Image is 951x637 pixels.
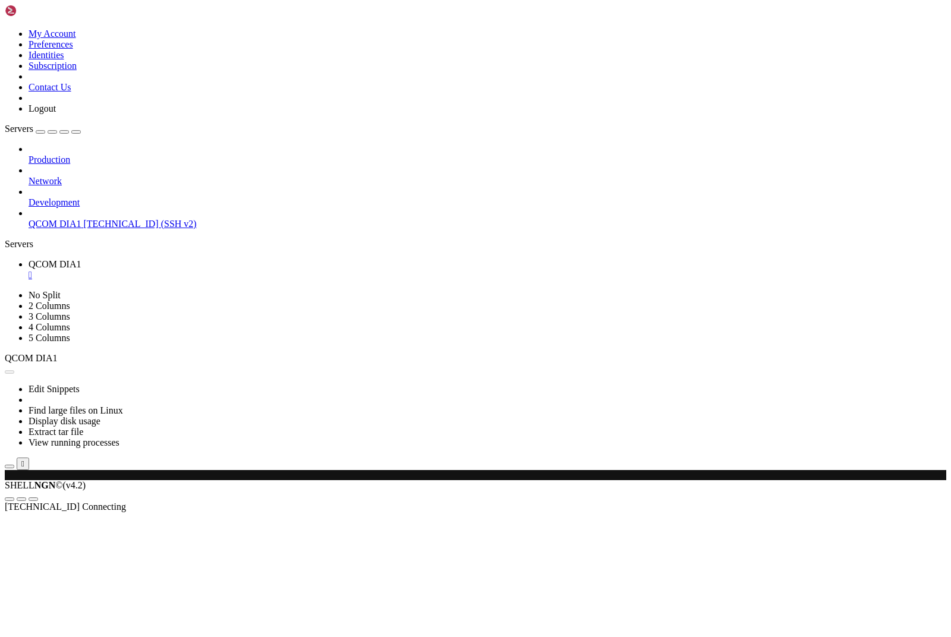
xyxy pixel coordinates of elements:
span: [TECHNICAL_ID] (SSH v2) [83,219,196,229]
button:  [17,458,29,470]
a: QCOM DIA1 [29,259,946,280]
a: Servers [5,124,81,134]
span: Network [29,176,62,186]
a: 4 Columns [29,322,70,332]
img: Shellngn [5,5,73,17]
a: Subscription [29,61,77,71]
a: QCOM DIA1 [TECHNICAL_ID] (SSH v2) [29,219,946,229]
a: Edit Snippets [29,384,80,394]
a: No Split [29,290,61,300]
a: Preferences [29,39,73,49]
a: 3 Columns [29,311,70,321]
a: Display disk usage [29,416,100,426]
li: Development [29,187,946,208]
span: QCOM DIA1 [29,259,81,269]
li: QCOM DIA1 [TECHNICAL_ID] (SSH v2) [29,208,946,229]
span: Development [29,197,80,207]
a: 5 Columns [29,333,70,343]
a: View running processes [29,437,119,447]
a: Find large files on Linux [29,405,123,415]
a: Identities [29,50,64,60]
a: Contact Us [29,82,71,92]
div: Servers [5,239,946,250]
a: Development [29,197,946,208]
a: Network [29,176,946,187]
a:  [29,270,946,280]
a: Production [29,154,946,165]
li: Network [29,165,946,187]
a: 2 Columns [29,301,70,311]
span: QCOM DIA1 [29,219,81,229]
span: QCOM DIA1 [5,353,57,363]
a: My Account [29,29,76,39]
a: Extract tar file [29,427,83,437]
span: Servers [5,124,33,134]
div:  [21,459,24,468]
a: Logout [29,103,56,113]
li: Production [29,144,946,165]
span: Production [29,154,70,165]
